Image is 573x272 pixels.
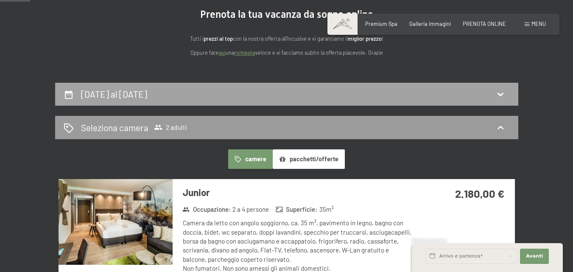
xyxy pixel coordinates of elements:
[348,35,382,42] strong: miglior prezzo
[228,149,272,169] button: camere
[204,35,233,42] strong: prezzi al top
[520,249,549,264] button: Avanti
[81,89,147,99] h2: [DATE] al [DATE]
[182,205,231,214] strong: Occupazione :
[117,48,456,57] p: Oppure fate una veloce e vi facciamo subito la offerta piacevole. Grazie
[526,253,543,260] span: Avanti
[455,187,504,200] strong: 2.180,00 €
[117,34,456,43] p: Tutti i con la nostra offerta all'incusive e vi garantiamo il !
[276,205,318,214] strong: Superficie :
[412,238,447,243] span: Richiesta express
[463,20,506,27] a: PRENOTA ONLINE
[365,20,397,27] a: Premium Spa
[81,121,148,134] h2: Seleziona camera
[409,20,451,27] a: Galleria immagini
[273,149,345,169] button: pacchetti/offerte
[59,179,173,265] img: mss_renderimg.php
[154,123,187,132] span: 2 adulti
[232,205,269,214] span: 2 a 4 persone
[319,205,334,214] span: 35 m²
[183,186,412,199] h3: Junior
[234,49,255,56] a: richiesta
[200,8,373,20] span: Prenota la tua vacanza da sogno online
[531,20,546,27] span: Menu
[218,49,226,56] a: quì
